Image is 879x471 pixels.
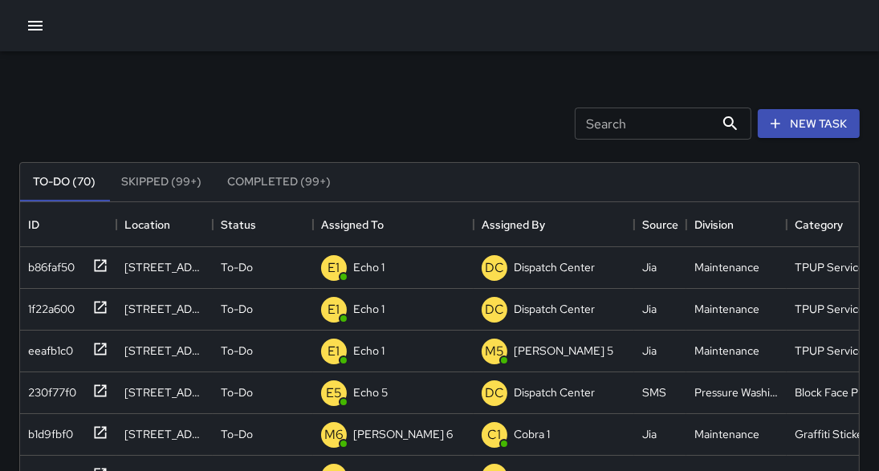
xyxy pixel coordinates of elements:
div: 2100 Webster Street [124,259,205,275]
div: Maintenance [694,259,759,275]
p: DC [485,258,504,278]
button: Completed (99+) [214,163,344,201]
div: Division [686,202,787,247]
p: To-Do [221,426,253,442]
p: E1 [328,300,340,319]
p: To-Do [221,343,253,359]
p: Echo 5 [353,384,388,400]
div: Maintenance [694,301,759,317]
div: Block Face Pressure Washed [795,384,879,400]
p: [PERSON_NAME] 5 [514,343,613,359]
div: TPUP Service Requested [795,301,879,317]
p: Echo 1 [353,259,385,275]
div: Assigned By [482,202,545,247]
div: Jia [642,426,657,442]
p: Dispatch Center [514,301,595,317]
div: 493 10th Street [124,301,205,317]
p: E5 [326,384,342,403]
div: Maintenance [694,343,759,359]
p: To-Do [221,384,253,400]
p: E1 [328,342,340,361]
p: Dispatch Center [514,384,595,400]
p: M5 [485,342,504,361]
div: 230f77f0 [22,378,76,400]
div: b86faf50 [22,253,75,275]
div: Maintenance [694,426,759,442]
p: To-Do [221,259,253,275]
div: Division [694,202,734,247]
p: Dispatch Center [514,259,595,275]
div: TPUP Service Requested [795,259,879,275]
div: Category [795,202,843,247]
p: E1 [328,258,340,278]
div: Assigned By [474,202,634,247]
p: Echo 1 [353,301,385,317]
p: [PERSON_NAME] 6 [353,426,453,442]
div: Location [124,202,170,247]
p: Echo 1 [353,343,385,359]
div: b1d9fbf0 [22,420,73,442]
div: Graffiti Sticker Abated Small [795,426,879,442]
div: SMS [642,384,666,400]
button: To-Do (70) [20,163,108,201]
div: Source [634,202,686,247]
p: DC [485,384,504,403]
div: ID [20,202,116,247]
p: C1 [488,425,502,445]
div: Status [221,202,256,247]
div: Location [116,202,213,247]
div: Assigned To [321,202,384,247]
p: To-Do [221,301,253,317]
button: New Task [758,109,860,139]
div: Status [213,202,313,247]
p: Cobra 1 [514,426,550,442]
div: ID [28,202,39,247]
div: 1f22a600 [22,294,75,317]
div: 435 19th Street [124,426,205,442]
div: Assigned To [313,202,474,247]
div: 350 17th Street [124,384,205,400]
button: Skipped (99+) [108,163,214,201]
div: 146 Grand Avenue [124,343,205,359]
p: M6 [324,425,344,445]
div: Jia [642,301,657,317]
div: Pressure Washing [694,384,779,400]
p: DC [485,300,504,319]
div: Jia [642,259,657,275]
div: Jia [642,343,657,359]
div: Source [642,202,678,247]
div: eeafb1c0 [22,336,73,359]
div: TPUP Service Requested [795,343,879,359]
